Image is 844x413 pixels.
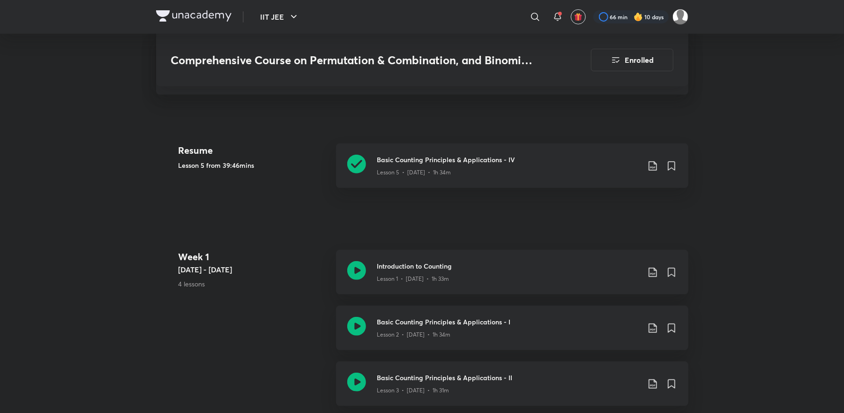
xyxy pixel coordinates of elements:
[377,373,640,383] h3: Basic Counting Principles & Applications - II
[574,13,583,21] img: avatar
[377,275,449,283] p: Lesson 1 • [DATE] • 1h 33m
[171,53,538,67] h3: Comprehensive Course on Permutation & Combination, and Binomial Theorem
[377,155,640,165] h3: Basic Counting Principles & Applications - IV
[591,49,673,71] button: Enrolled
[156,10,232,22] img: Company Logo
[377,317,640,327] h3: Basic Counting Principles & Applications - I
[336,143,688,199] a: Basic Counting Principles & Applications - IVLesson 5 • [DATE] • 1h 34m
[571,9,586,24] button: avatar
[156,10,232,24] a: Company Logo
[634,12,643,22] img: streak
[179,143,329,158] h4: Resume
[377,168,451,177] p: Lesson 5 • [DATE] • 1h 34m
[377,261,640,271] h3: Introduction to Counting
[377,386,449,395] p: Lesson 3 • [DATE] • 1h 31m
[179,264,329,275] h5: [DATE] - [DATE]
[336,250,688,306] a: Introduction to CountingLesson 1 • [DATE] • 1h 33m
[255,8,305,26] button: IIT JEE
[377,330,451,339] p: Lesson 2 • [DATE] • 1h 34m
[179,250,329,264] h4: Week 1
[672,9,688,25] img: Aayush Kumar Jha
[179,160,329,170] h5: Lesson 5 from 39:46mins
[336,306,688,361] a: Basic Counting Principles & Applications - ILesson 2 • [DATE] • 1h 34m
[179,279,329,289] p: 4 lessons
